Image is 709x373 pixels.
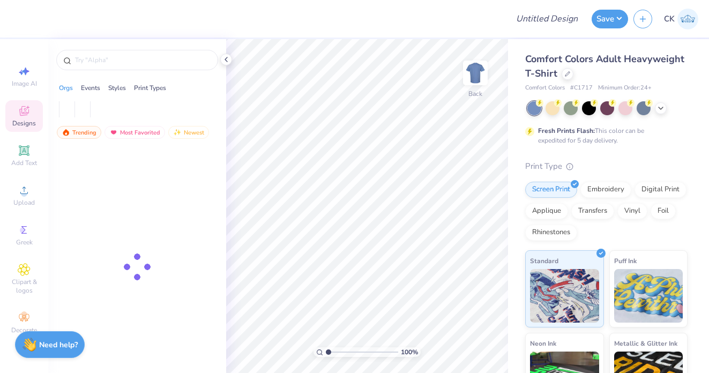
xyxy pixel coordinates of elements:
[614,338,677,349] span: Metallic & Glitter Ink
[538,126,595,135] strong: Fresh Prints Flash:
[570,84,593,93] span: # C1717
[598,84,652,93] span: Minimum Order: 24 +
[168,126,209,139] div: Newest
[108,83,126,93] div: Styles
[13,198,35,207] span: Upload
[62,129,70,136] img: trending.gif
[525,160,688,173] div: Print Type
[39,340,78,350] strong: Need help?
[530,255,558,266] span: Standard
[401,347,418,357] span: 100 %
[12,119,36,128] span: Designs
[5,278,43,295] span: Clipart & logos
[525,84,565,93] span: Comfort Colors
[525,203,568,219] div: Applique
[74,55,211,65] input: Try "Alpha"
[11,159,37,167] span: Add Text
[664,13,675,25] span: CK
[592,10,628,28] button: Save
[57,126,101,139] div: Trending
[530,269,599,323] img: Standard
[11,326,37,334] span: Decorate
[525,182,577,198] div: Screen Print
[105,126,165,139] div: Most Favorited
[614,255,637,266] span: Puff Ink
[12,79,37,88] span: Image AI
[508,8,586,29] input: Untitled Design
[59,83,73,93] div: Orgs
[617,203,647,219] div: Vinyl
[525,225,577,241] div: Rhinestones
[465,62,486,84] img: Back
[614,269,683,323] img: Puff Ink
[538,126,670,145] div: This color can be expedited for 5 day delivery.
[525,53,684,80] span: Comfort Colors Adult Heavyweight T-Shirt
[109,129,118,136] img: most_fav.gif
[530,338,556,349] span: Neon Ink
[664,9,698,29] a: CK
[134,83,166,93] div: Print Types
[81,83,100,93] div: Events
[635,182,686,198] div: Digital Print
[468,89,482,99] div: Back
[651,203,676,219] div: Foil
[677,9,698,29] img: Chris Kolbas
[173,129,182,136] img: Newest.gif
[580,182,631,198] div: Embroidery
[571,203,614,219] div: Transfers
[16,238,33,247] span: Greek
